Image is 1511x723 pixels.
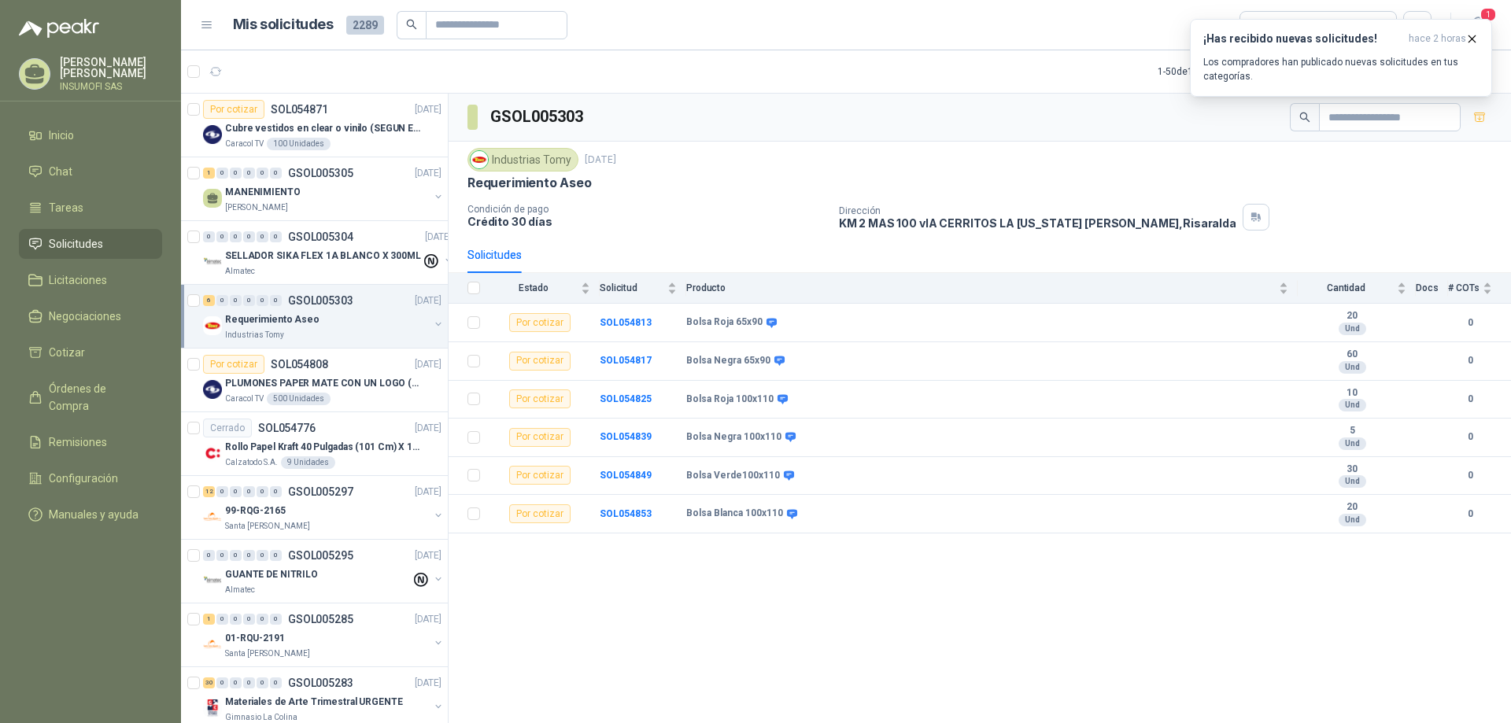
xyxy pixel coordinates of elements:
[225,584,255,596] p: Almatec
[1339,437,1366,450] div: Und
[203,507,222,526] img: Company Logo
[230,295,242,306] div: 0
[230,486,242,497] div: 0
[509,504,571,523] div: Por cotizar
[216,486,228,497] div: 0
[19,19,99,38] img: Logo peakr
[203,614,215,625] div: 1
[243,486,255,497] div: 0
[1448,315,1492,330] b: 0
[203,295,215,306] div: 6
[60,57,162,79] p: [PERSON_NAME] [PERSON_NAME]
[288,168,353,179] p: GSOL005305
[415,485,441,500] p: [DATE]
[203,253,222,271] img: Company Logo
[267,393,331,405] div: 500 Unidades
[225,265,255,278] p: Almatec
[216,168,228,179] div: 0
[1339,514,1366,526] div: Und
[686,355,770,367] b: Bolsa Negra 65x90
[225,567,318,582] p: GUANTE DE NITRILO
[225,329,284,341] p: Industrias Tomy
[509,313,571,332] div: Por cotizar
[225,249,421,264] p: SELLADOR SIKA FLEX 1A BLANCO X 300ML
[490,282,578,293] span: Estado
[415,293,441,308] p: [DATE]
[243,677,255,688] div: 0
[19,427,162,457] a: Remisiones
[270,168,282,179] div: 0
[415,166,441,181] p: [DATE]
[467,246,522,264] div: Solicitudes
[258,422,316,433] p: SOL054776
[288,486,353,497] p: GSOL005297
[243,614,255,625] div: 0
[406,19,417,30] span: search
[509,352,571,371] div: Por cotizar
[225,376,421,391] p: PLUMONES PAPER MATE CON UN LOGO (SEGUN REF.ADJUNTA)
[19,265,162,295] a: Licitaciones
[686,393,774,406] b: Bolsa Roja 100x110
[257,486,268,497] div: 0
[600,317,652,328] a: SOL054813
[225,520,310,533] p: Santa [PERSON_NAME]
[203,316,222,335] img: Company Logo
[225,393,264,405] p: Caracol TV
[686,273,1298,304] th: Producto
[49,433,107,451] span: Remisiones
[467,175,592,191] p: Requerimiento Aseo
[49,163,72,180] span: Chat
[415,548,441,563] p: [DATE]
[1298,349,1406,361] b: 60
[203,482,445,533] a: 12 0 0 0 0 0 GSOL005297[DATE] Company Logo99-RQG-2165Santa [PERSON_NAME]
[257,295,268,306] div: 0
[1448,507,1492,522] b: 0
[1339,361,1366,374] div: Und
[600,508,652,519] b: SOL054853
[225,121,421,136] p: Cubre vestidos en clear o vinilo (SEGUN ESPECIFICACIONES DEL ADJUNTO)
[225,138,264,150] p: Caracol TV
[181,412,448,476] a: CerradoSOL054776[DATE] Company LogoRollo Papel Kraft 40 Pulgadas (101 Cm) X 150 Mts 60 GrCalzatod...
[225,456,278,469] p: Calzatodo S.A.
[203,100,264,119] div: Por cotizar
[509,466,571,485] div: Por cotizar
[271,359,328,370] p: SOL054808
[19,301,162,331] a: Negociaciones
[585,153,616,168] p: [DATE]
[270,614,282,625] div: 0
[415,676,441,691] p: [DATE]
[19,338,162,367] a: Cotizar
[1298,282,1394,293] span: Cantidad
[243,295,255,306] div: 0
[267,138,331,150] div: 100 Unidades
[203,571,222,590] img: Company Logo
[1298,425,1406,437] b: 5
[686,470,780,482] b: Bolsa Verde100x110
[49,380,147,415] span: Órdenes de Compra
[415,357,441,372] p: [DATE]
[49,506,139,523] span: Manuales y ayuda
[19,229,162,259] a: Solicitudes
[49,271,107,289] span: Licitaciones
[257,231,268,242] div: 0
[203,355,264,374] div: Por cotizar
[1339,475,1366,488] div: Und
[839,216,1236,230] p: KM 2 MAS 100 vIA CERRITOS LA [US_STATE] [PERSON_NAME] , Risaralda
[49,127,74,144] span: Inicio
[270,486,282,497] div: 0
[600,431,652,442] a: SOL054839
[225,631,285,646] p: 01-RQU-2191
[49,344,85,361] span: Cotizar
[600,470,652,481] a: SOL054849
[490,273,600,304] th: Estado
[1190,19,1492,97] button: ¡Has recibido nuevas solicitudes!hace 2 horas Los compradores han publicado nuevas solicitudes en...
[203,444,222,463] img: Company Logo
[600,393,652,404] b: SOL054825
[203,125,222,144] img: Company Logo
[839,205,1236,216] p: Dirección
[257,614,268,625] div: 0
[225,647,310,660] p: Santa [PERSON_NAME]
